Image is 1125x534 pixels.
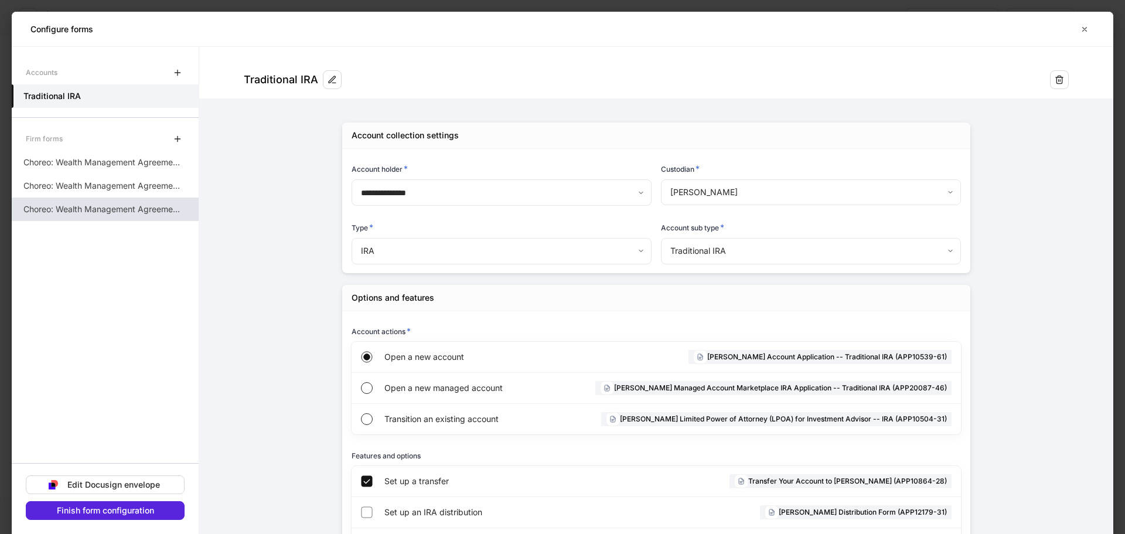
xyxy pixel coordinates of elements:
[384,351,567,363] span: Open a new account
[352,238,651,264] div: IRA
[23,157,180,168] p: Choreo: Wealth Management Agreement - Standard Tier
[12,84,199,108] a: Traditional IRA
[23,203,180,215] p: Choreo: Wealth Management Agreement
[26,475,185,494] button: Edit Docusign envelope
[601,412,952,426] div: [PERSON_NAME] Limited Power of Attorney (LPOA) for Investment Advisor -- IRA (APP10504-31)
[352,450,421,461] h6: Features and options
[23,90,81,102] h5: Traditional IRA
[352,163,408,175] h6: Account holder
[26,128,63,149] div: Firm forms
[352,130,459,141] div: Account collection settings
[23,180,180,192] p: Choreo: Wealth Management Agreement - Standard Tier
[352,222,373,233] h6: Type
[384,475,580,487] span: Set up a transfer
[748,475,947,487] h6: Transfer Your Account to [PERSON_NAME] (APP10864-28)
[384,413,541,425] span: Transition an existing account
[661,179,960,205] div: [PERSON_NAME]
[244,73,318,87] div: Traditional IRA
[661,222,724,233] h6: Account sub type
[12,198,199,221] a: Choreo: Wealth Management Agreement
[384,506,612,518] span: Set up an IRA distribution
[352,325,411,337] h6: Account actions
[384,382,540,394] span: Open a new managed account
[661,163,700,175] h6: Custodian
[352,292,434,304] div: Options and features
[67,481,160,489] div: Edit Docusign envelope
[12,174,199,198] a: Choreo: Wealth Management Agreement - Standard Tier
[26,501,185,520] button: Finish form configuration
[26,62,57,83] div: Accounts
[688,350,952,364] div: [PERSON_NAME] Account Application -- Traditional IRA (APP10539-61)
[661,238,960,264] div: Traditional IRA
[595,381,952,395] div: [PERSON_NAME] Managed Account Marketplace IRA Application -- Traditional IRA (APP20087-46)
[779,506,947,518] h6: [PERSON_NAME] Distribution Form (APP12179-31)
[12,151,199,174] a: Choreo: Wealth Management Agreement - Standard Tier
[57,506,154,515] div: Finish form configuration
[30,23,93,35] h5: Configure forms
